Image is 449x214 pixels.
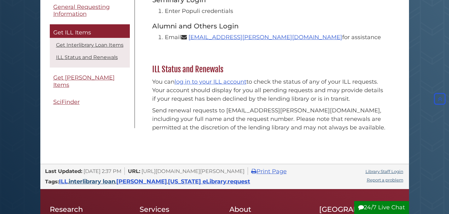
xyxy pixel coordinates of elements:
[53,99,80,106] span: SciFinder
[53,29,91,36] span: Get ILL Items
[165,7,387,15] li: Enter Populi credentials
[251,168,287,175] a: Print Page
[432,96,447,103] a: Back to Top
[367,177,403,182] a: Report a problem
[50,205,130,214] h2: Research
[140,205,220,214] h2: Services
[59,178,68,185] a: ILL
[53,74,115,89] span: Get [PERSON_NAME] Items
[50,24,130,38] a: Get ILL Items
[251,169,256,174] i: Print Page
[50,71,130,92] a: Get [PERSON_NAME] Items
[366,169,403,174] a: Library Staff Login
[188,34,342,41] a: [EMAIL_ADDRESS][PERSON_NAME][DOMAIN_NAME]
[128,168,140,174] span: URL:
[354,201,409,214] button: 24/7 Live Chat
[152,22,387,30] h3: Alumni and Others Login
[45,178,59,185] span: Tags:
[165,33,387,42] li: Email for assistance
[56,55,118,61] a: ILL Status and Renewals
[152,78,387,103] p: You can to check the status of any of your ILL requests. Your account should display for you all ...
[83,168,121,174] span: [DATE] 2:37 PM
[227,178,250,185] a: request
[149,64,390,74] h2: ILL Status and Renewals
[50,95,130,110] a: SciFinder
[56,42,124,48] a: Get Interlibrary Loan Items
[69,178,115,185] a: interlibrary loan
[116,178,167,185] a: [PERSON_NAME]
[141,168,245,174] span: [URL][DOMAIN_NAME][PERSON_NAME]
[59,180,250,184] span: , , , ,
[45,168,82,174] span: Last Updated:
[168,178,227,185] a: [US_STATE] eLibrary
[53,3,110,18] span: General Requesting Information
[175,78,246,85] a: log in to your ILL account
[229,205,310,214] h2: About
[152,106,387,132] p: Send renewal requests to [EMAIL_ADDRESS][PERSON_NAME][DOMAIN_NAME], including your full name and ...
[319,205,400,214] h2: [GEOGRAPHIC_DATA]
